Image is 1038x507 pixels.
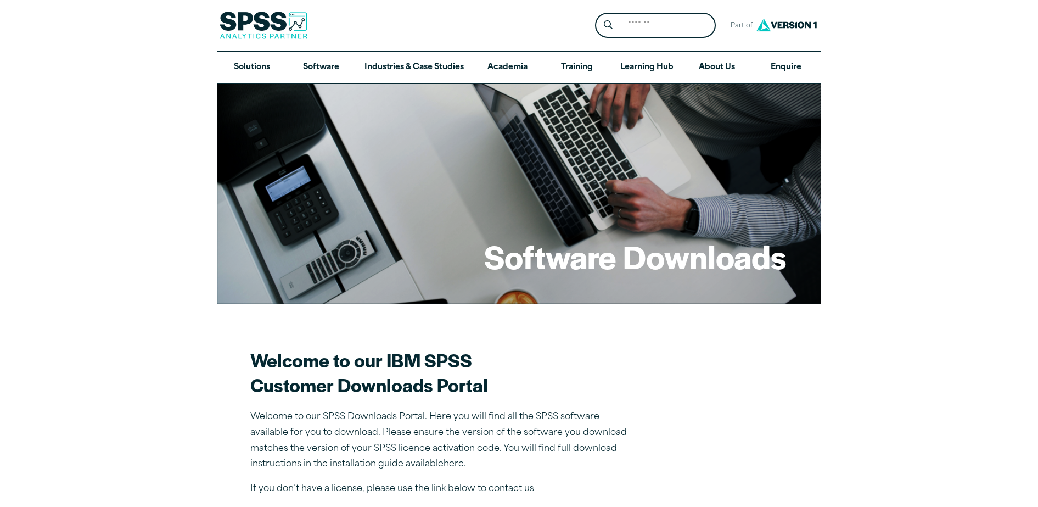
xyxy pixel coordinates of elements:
a: Solutions [217,52,287,83]
h1: Software Downloads [484,235,786,278]
img: SPSS Analytics Partner [220,12,307,39]
img: Version1 Logo [754,15,820,35]
form: Site Header Search Form [595,13,716,38]
svg: Search magnifying glass icon [604,20,613,30]
a: Training [542,52,611,83]
nav: Desktop version of site main menu [217,52,821,83]
a: Industries & Case Studies [356,52,473,83]
a: Software [287,52,356,83]
h2: Welcome to our IBM SPSS Customer Downloads Portal [250,348,635,397]
span: Part of [725,18,754,34]
a: Academia [473,52,542,83]
a: Enquire [751,52,821,83]
button: Search magnifying glass icon [598,15,618,36]
a: About Us [682,52,751,83]
p: Welcome to our SPSS Downloads Portal. Here you will find all the SPSS software available for you ... [250,409,635,472]
a: here [444,460,464,469]
p: If you don’t have a license, please use the link below to contact us [250,481,635,497]
a: Learning Hub [611,52,682,83]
